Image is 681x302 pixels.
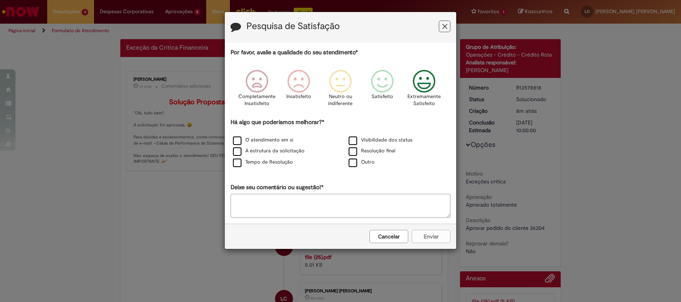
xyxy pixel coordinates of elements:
[231,183,323,192] label: Deixe seu comentário ou sugestão!*
[371,93,393,100] p: Satisfeito
[370,230,408,243] button: Cancelar
[233,136,293,144] label: O atendimento em si
[404,64,444,117] div: Extremamente Satisfeito
[321,64,360,117] div: Neutro ou indiferente
[407,93,441,107] p: Extremamente Satisfeito
[233,159,293,166] label: Tempo de Resolução
[231,118,450,168] div: Há algo que poderíamos melhorar?*
[349,159,375,166] label: Outro
[237,64,276,117] div: Completamente Insatisfeito
[327,93,354,107] p: Neutro ou indiferente
[233,147,305,155] label: A estrutura da solicitação
[231,48,358,57] label: Por favor, avalie a qualidade do seu atendimento*
[279,64,318,117] div: Insatisfeito
[246,21,340,31] label: Pesquisa de Satisfação
[349,136,412,144] label: Visibilidade dos status
[349,147,395,155] label: Resolução final
[286,93,311,100] p: Insatisfeito
[238,93,275,107] p: Completamente Insatisfeito
[363,64,402,117] div: Satisfeito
